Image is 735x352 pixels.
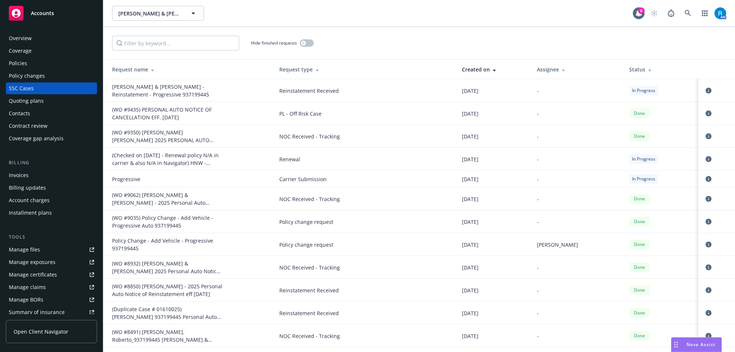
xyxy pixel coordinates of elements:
[632,196,647,202] span: Done
[112,66,268,73] div: Request name
[704,175,713,183] a: circleInformation
[537,110,617,117] div: -
[6,269,97,281] a: Manage certificates
[279,195,450,203] span: NOC Received - Tracking
[9,169,29,181] div: Invoices
[6,133,97,144] a: Coverage gap analysis
[9,120,47,132] div: Contract review
[704,86,713,95] a: circleInformation
[632,310,647,316] span: Done
[279,218,450,226] span: Policy change request
[686,341,716,348] span: Nova Assist
[6,194,97,206] a: Account charges
[704,194,713,203] a: circleInformation
[112,305,222,321] div: (Duplicate Case # 01610025) Diaz, Roberto 937199445 Personal Auto-Vehicle Nonpay cancel rescind
[112,129,222,144] div: (WO #9350) ROBERTO DIAZ ROBERTO C DIAZ JR 2025 PERSONAL AUTO NOTICE OF CANCELLATION EFF. 08-19-2025
[714,7,726,19] img: photo
[6,3,97,24] a: Accounts
[279,286,450,294] span: Reinstatement Received
[664,6,678,21] a: Report a Bug
[704,331,713,340] a: circleInformation
[112,6,204,21] button: [PERSON_NAME] & [PERSON_NAME]
[9,70,45,82] div: Policy changes
[279,66,450,73] div: Request type
[112,36,239,50] input: Filter by keyword...
[9,281,46,293] div: Manage claims
[6,70,97,82] a: Policy changes
[6,207,97,219] a: Installment plans
[698,6,712,21] a: Switch app
[251,40,297,46] span: Hide finished requests
[9,207,52,219] div: Installment plans
[537,286,617,294] div: -
[6,120,97,132] a: Contract review
[6,244,97,256] a: Manage files
[6,57,97,69] a: Policies
[462,286,478,294] span: [DATE]
[279,175,450,183] span: Carrier Submission
[9,294,43,306] div: Manage BORs
[9,244,40,256] div: Manage files
[704,109,713,118] a: circleInformation
[6,32,97,44] a: Overview
[671,338,681,352] div: Drag to move
[704,263,713,272] a: circleInformation
[537,218,617,226] div: -
[629,66,692,73] div: Status
[6,82,97,94] a: SSC Cases
[462,332,478,340] span: [DATE]
[6,256,97,268] a: Manage exposures
[9,306,65,318] div: Summary of insurance
[462,195,478,203] span: [DATE]
[632,176,655,182] span: In Progress
[704,240,713,249] a: circleInformation
[9,269,57,281] div: Manage certificates
[704,155,713,163] a: circleInformation
[704,132,713,141] a: circleInformation
[632,133,647,140] span: Done
[6,281,97,293] a: Manage claims
[537,66,617,73] div: Assignee
[14,328,68,335] span: Open Client Navigator
[279,332,450,340] span: NOC Received - Tracking
[681,6,695,21] a: Search
[647,6,661,21] a: Start snowing
[31,10,54,16] span: Accounts
[6,95,97,107] a: Quoting plans
[9,108,30,119] div: Contacts
[9,45,32,57] div: Coverage
[632,241,647,248] span: Done
[632,332,647,339] span: Done
[6,294,97,306] a: Manage BORs
[279,133,450,140] span: NOC Received - Tracking
[462,175,478,183] span: [DATE]
[638,7,645,14] div: 6
[112,191,222,207] div: (WO #9062) Roberto & Karla Diaz - 2025 Personal Auto Notice of Cancellation eff 07-19-2025
[9,133,64,144] div: Coverage gap analysis
[704,309,713,317] a: circleInformation
[112,282,222,298] div: (WO #8850) Diaz, Roberto - 2025 Personal Auto Notice of Reinstatement eff 06-12-2025
[112,175,222,183] div: Progressive
[537,309,617,317] div: -
[462,87,478,95] span: [DATE]
[9,57,27,69] div: Policies
[9,256,55,268] div: Manage exposures
[6,233,97,241] div: Tools
[462,66,525,73] div: Created on
[112,260,222,275] div: (WO #8932) Roberto & Karla Diaz 2025 Personal Auto Notice of Cancellation eff. 06-20-2025
[112,237,222,252] div: Policy Change - Add Vehicle - Progressive 937199445
[537,332,617,340] div: -
[279,110,450,117] span: PL - Off Risk Case
[632,87,655,94] span: In Progress
[462,241,478,249] span: [DATE]
[632,156,655,162] span: In Progress
[6,306,97,318] a: Summary of insurance
[704,217,713,226] a: circleInformation
[632,218,647,225] span: Done
[537,241,578,249] span: [PERSON_NAME]
[462,218,478,226] span: [DATE]
[632,110,647,117] span: Done
[537,195,617,203] div: -
[462,155,478,163] span: [DATE]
